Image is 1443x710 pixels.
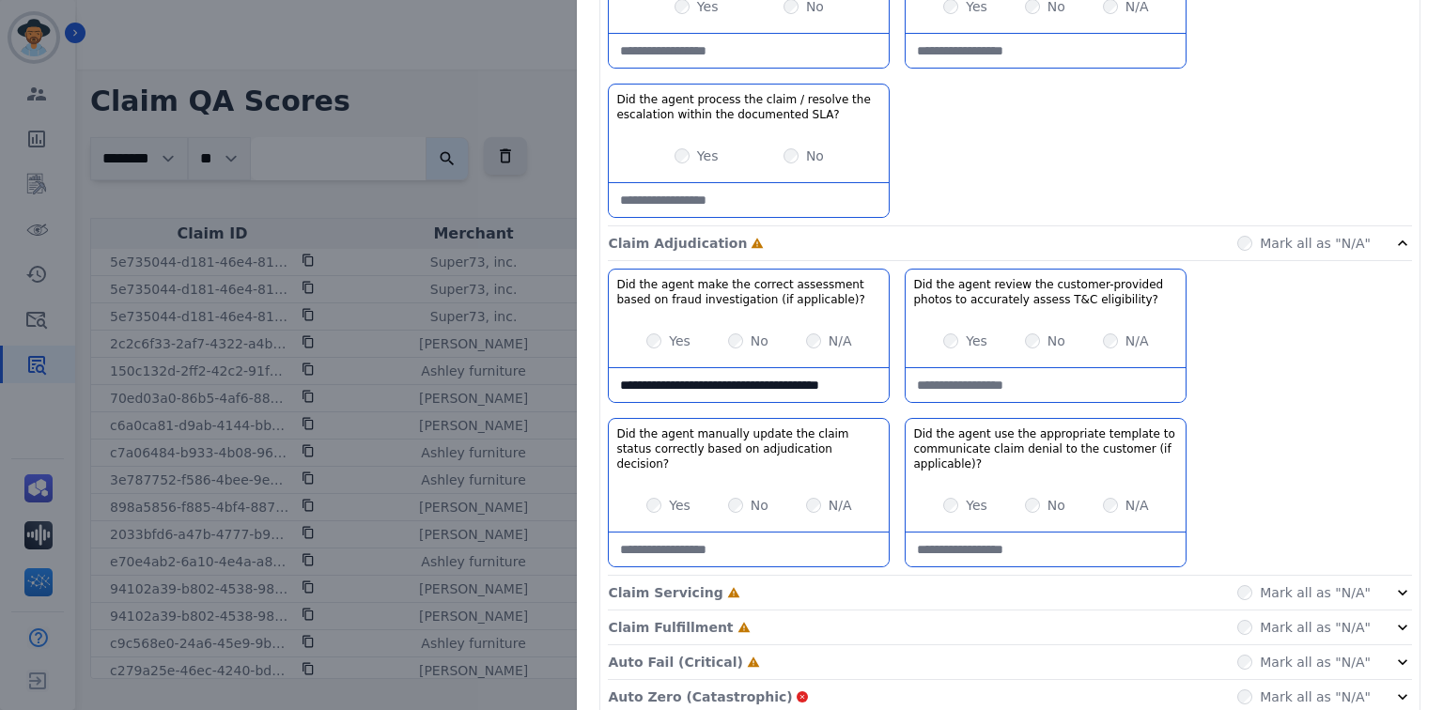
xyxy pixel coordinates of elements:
label: Mark all as "N/A" [1260,687,1371,706]
label: N/A [1125,496,1149,515]
label: No [1047,496,1065,515]
label: Yes [966,332,987,350]
label: N/A [829,496,852,515]
label: Mark all as "N/A" [1260,653,1371,671]
label: No [1047,332,1065,350]
p: Claim Adjudication [608,234,747,253]
label: No [751,496,768,515]
label: Mark all as "N/A" [1260,618,1371,637]
label: Mark all as "N/A" [1260,583,1371,602]
h3: Did the agent manually update the claim status correctly based on adjudication decision? [616,426,881,471]
p: Claim Fulfillment [608,618,733,637]
label: Yes [697,147,719,165]
h3: Did the agent process the claim / resolve the escalation within the documented SLA? [616,92,881,122]
label: Mark all as "N/A" [1260,234,1371,253]
label: N/A [1125,332,1149,350]
p: Claim Servicing [608,583,722,602]
label: N/A [829,332,852,350]
p: Auto Zero (Catastrophic) [608,687,792,706]
p: Auto Fail (Critical) [608,653,742,671]
label: Yes [669,332,690,350]
label: No [751,332,768,350]
h3: Did the agent make the correct assessment based on fraud investigation (if applicable)? [616,277,881,307]
label: Yes [669,496,690,515]
h3: Did the agent use the appropriate template to communicate claim denial to the customer (if applic... [913,426,1178,471]
label: Yes [966,496,987,515]
h3: Did the agent review the customer-provided photos to accurately assess T&C eligibility? [913,277,1178,307]
label: No [806,147,824,165]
